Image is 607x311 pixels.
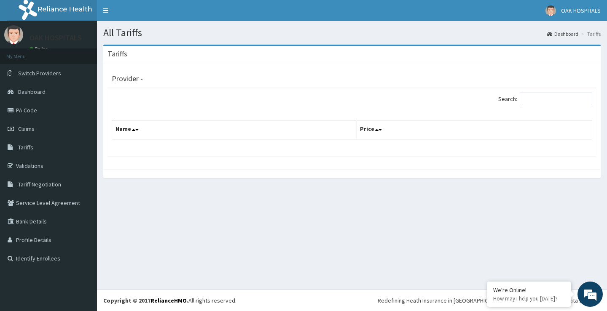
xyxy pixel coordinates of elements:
span: Claims [18,125,35,133]
span: OAK HOSPITALS [561,7,601,14]
span: Tariff Negotiation [18,181,61,188]
th: Name [112,120,357,140]
span: Dashboard [18,88,46,96]
strong: Copyright © 2017 . [103,297,188,304]
input: Search: [520,93,592,105]
div: We're Online! [493,286,565,294]
p: OAK HOSPITALS [30,34,82,42]
a: RelianceHMO [150,297,187,304]
img: User Image [4,25,23,44]
div: Redefining Heath Insurance in [GEOGRAPHIC_DATA] using Telemedicine and Data Science! [378,296,601,305]
li: Tariffs [579,30,601,37]
footer: All rights reserved. [97,290,607,311]
span: Tariffs [18,144,33,151]
th: Price [356,120,592,140]
a: Dashboard [547,30,578,37]
label: Search: [498,93,592,105]
p: How may I help you today? [493,295,565,302]
a: Online [30,46,50,52]
span: Switch Providers [18,69,61,77]
h3: Tariffs [107,50,127,58]
h3: Provider - [112,75,143,82]
img: User Image [545,5,556,16]
h1: All Tariffs [103,27,601,38]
